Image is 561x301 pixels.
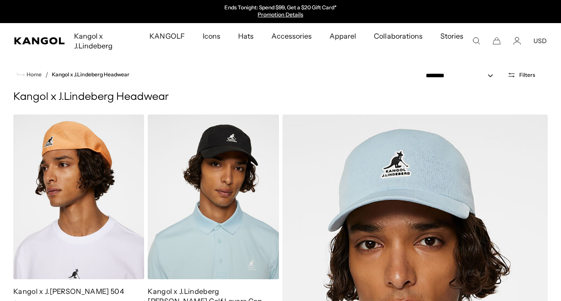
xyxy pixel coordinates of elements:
[271,23,312,49] span: Accessories
[194,23,229,49] a: Icons
[330,23,356,49] span: Apparel
[258,11,303,18] a: Promotion Details
[534,37,547,45] button: USD
[502,71,541,79] button: Open filters
[17,71,42,79] a: Home
[14,37,65,44] a: Kangol
[519,72,535,78] span: Filters
[13,287,124,296] a: Kangol x J.[PERSON_NAME] 504
[224,4,337,12] p: Ends Tonight: Spend $99, Get a $20 Gift Card*
[141,23,193,49] a: KANGOLF
[365,23,431,49] a: Collaborations
[13,91,548,104] h1: Kangol x J.Lindeberg Headwear
[263,23,321,49] a: Accessories
[321,23,365,49] a: Apparel
[513,37,521,45] a: Account
[203,23,220,49] span: Icons
[189,4,372,19] slideshow-component: Announcement bar
[493,37,501,45] button: Cart
[42,69,48,80] li: /
[238,23,254,49] span: Hats
[189,4,372,19] div: 1 of 2
[422,71,502,80] select: Sort by: Featured
[229,23,263,49] a: Hats
[472,37,480,45] summary: Search here
[189,4,372,19] div: Announcement
[74,23,132,59] span: Kangol x J.Lindeberg
[374,23,422,49] span: Collaborations
[65,23,141,59] a: Kangol x J.Lindeberg
[52,71,129,78] a: Kangol x J.Lindeberg Headwear
[148,115,279,279] img: Kangol x J.Lindeberg Hudson Golf Lovers Cap
[440,23,463,59] span: Stories
[432,23,472,59] a: Stories
[25,71,42,78] span: Home
[149,23,184,49] span: KANGOLF
[13,115,144,279] img: Kangol x J.Lindeberg Douglas 504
